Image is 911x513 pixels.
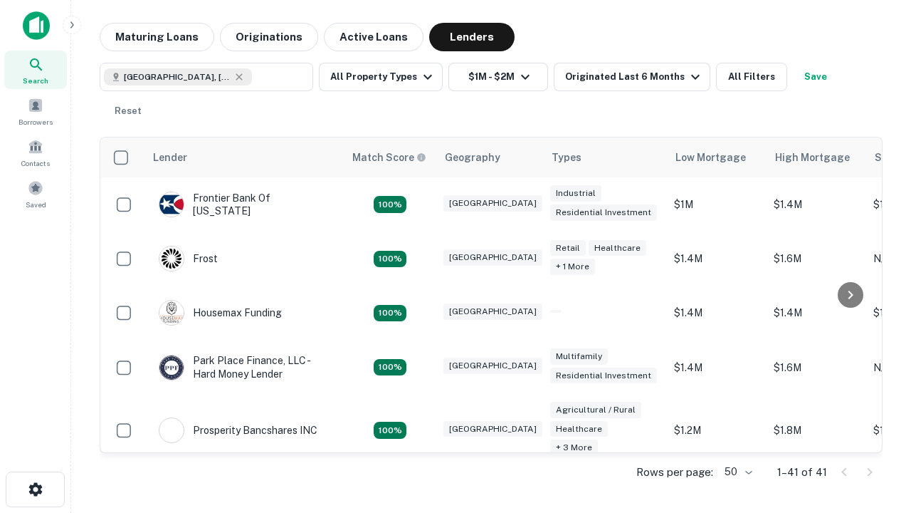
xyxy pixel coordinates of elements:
td: $1.4M [667,232,767,286]
button: All Filters [716,63,787,91]
img: picture [159,418,184,442]
td: $1.4M [667,286,767,340]
span: Saved [26,199,46,210]
td: $1.4M [767,177,866,232]
div: + 1 more [550,259,595,275]
button: Active Loans [324,23,423,51]
button: $1M - $2M [448,63,548,91]
button: Reset [105,97,151,125]
img: picture [159,192,184,217]
div: Healthcare [589,240,646,256]
div: [GEOGRAPHIC_DATA] [443,358,542,374]
div: Matching Properties: 7, hasApolloMatch: undefined [374,422,406,439]
div: Matching Properties: 4, hasApolloMatch: undefined [374,305,406,322]
div: Matching Properties: 4, hasApolloMatch: undefined [374,251,406,268]
button: Save your search to get updates of matches that match your search criteria. [793,63,838,91]
div: Prosperity Bancshares INC [159,418,317,443]
td: $1.4M [667,340,767,394]
p: Rows per page: [636,464,713,481]
td: $1.2M [667,395,767,467]
div: Geography [445,149,500,166]
div: [GEOGRAPHIC_DATA] [443,421,542,437]
div: Housemax Funding [159,300,282,326]
div: [GEOGRAPHIC_DATA] [443,304,542,320]
div: [GEOGRAPHIC_DATA] [443,249,542,266]
span: Borrowers [19,116,53,128]
div: + 3 more [550,440,598,456]
div: Retail [550,240,586,256]
img: picture [159,356,184,380]
button: Maturing Loans [100,23,214,51]
div: Frontier Bank Of [US_STATE] [159,192,330,217]
th: Low Mortgage [667,138,767,177]
div: Originated Last 6 Months [565,68,704,85]
div: Park Place Finance, LLC - Hard Money Lender [159,354,330,380]
th: Types [543,138,667,177]
th: Lender [144,138,344,177]
span: [GEOGRAPHIC_DATA], [GEOGRAPHIC_DATA], [GEOGRAPHIC_DATA] [124,71,231,83]
button: Originated Last 6 Months [554,63,710,91]
button: Originations [220,23,318,51]
div: Types [552,149,581,166]
h6: Match Score [352,150,423,165]
th: Geography [436,138,543,177]
div: Multifamily [550,348,608,365]
iframe: Chat Widget [840,399,911,467]
div: Frost [159,246,218,271]
div: Residential Investment [550,368,657,384]
th: High Mortgage [767,138,866,177]
div: [GEOGRAPHIC_DATA] [443,195,542,212]
a: Saved [4,175,67,213]
span: Search [23,75,48,86]
div: Matching Properties: 4, hasApolloMatch: undefined [374,196,406,213]
a: Contacts [4,133,67,172]
div: Residential Investment [550,204,657,221]
div: Low Mortgage [675,149,746,166]
td: $1.6M [767,340,866,394]
td: $1.8M [767,395,866,467]
td: $1M [667,177,767,232]
td: $1.4M [767,286,866,340]
div: Agricultural / Rural [550,402,641,418]
img: picture [159,301,184,325]
img: capitalize-icon.png [23,11,50,40]
a: Borrowers [4,92,67,130]
img: picture [159,247,184,271]
p: 1–41 of 41 [777,464,827,481]
button: All Property Types [319,63,443,91]
div: Lender [153,149,187,166]
div: Matching Properties: 4, hasApolloMatch: undefined [374,359,406,376]
td: $1.6M [767,232,866,286]
th: Capitalize uses an advanced AI algorithm to match your search with the best lender. The match sco... [344,138,436,177]
div: Industrial [550,185,601,202]
div: 50 [719,462,754,482]
div: High Mortgage [775,149,850,166]
span: Contacts [21,157,50,169]
button: Lenders [429,23,515,51]
div: Capitalize uses an advanced AI algorithm to match your search with the best lender. The match sco... [352,150,426,165]
a: Search [4,51,67,89]
div: Healthcare [550,421,608,437]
